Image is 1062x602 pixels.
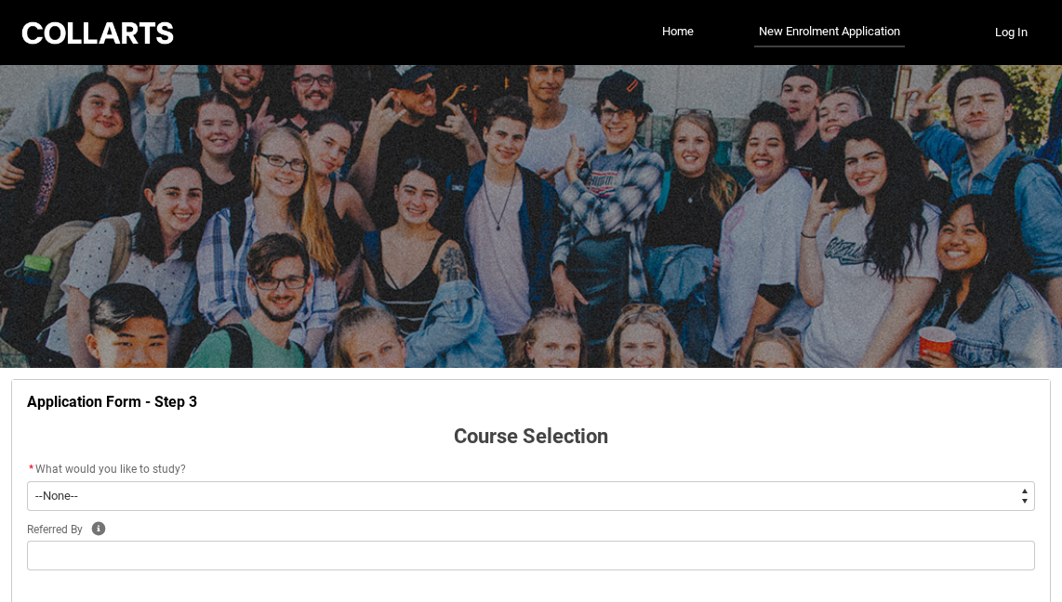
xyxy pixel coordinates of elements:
[27,393,197,411] strong: Application Form - Step 3
[657,18,698,46] a: Home
[754,18,905,47] a: New Enrolment Application
[29,463,33,476] abbr: required
[27,523,83,536] span: Referred By
[35,463,186,476] span: What would you like to study?
[979,18,1043,47] button: Log In
[454,425,608,448] strong: Course Selection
